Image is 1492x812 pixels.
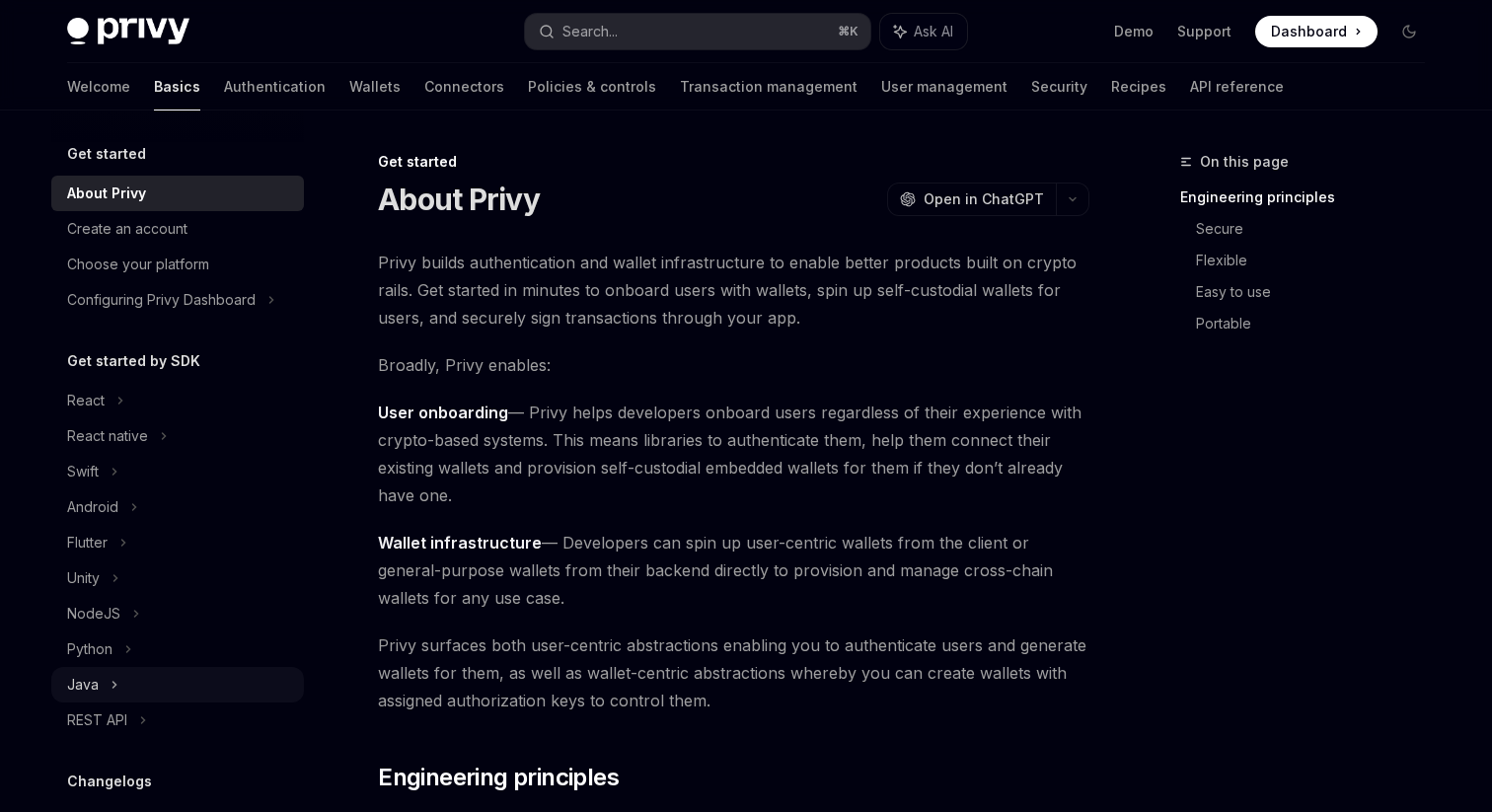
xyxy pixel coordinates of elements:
[1196,245,1441,276] a: Flexible
[67,460,99,483] div: Swift
[562,20,618,43] div: Search...
[525,14,870,49] button: Search...⌘K
[67,142,146,166] h5: Get started
[224,63,326,111] a: Authentication
[528,63,656,111] a: Policies & controls
[378,533,542,553] strong: Wallet infrastructure
[924,189,1044,209] span: Open in ChatGPT
[1177,22,1231,41] a: Support
[51,247,304,282] a: Choose your platform
[154,63,200,111] a: Basics
[887,183,1056,216] button: Open in ChatGPT
[378,152,1089,172] div: Get started
[1393,16,1425,47] button: Toggle dark mode
[1196,213,1441,245] a: Secure
[1196,308,1441,339] a: Portable
[1190,63,1284,111] a: API reference
[67,288,256,312] div: Configuring Privy Dashboard
[838,24,858,39] span: ⌘ K
[67,18,189,45] img: dark logo
[378,182,540,217] h1: About Privy
[67,673,99,697] div: Java
[378,762,619,793] span: Engineering principles
[67,708,127,732] div: REST API
[1031,63,1087,111] a: Security
[914,22,953,41] span: Ask AI
[1180,182,1441,213] a: Engineering principles
[1111,63,1166,111] a: Recipes
[680,63,858,111] a: Transaction management
[424,63,504,111] a: Connectors
[67,424,148,448] div: React native
[67,566,100,590] div: Unity
[67,349,200,373] h5: Get started by SDK
[67,389,105,412] div: React
[1196,276,1441,308] a: Easy to use
[378,403,508,422] strong: User onboarding
[67,602,120,626] div: NodeJS
[67,253,209,276] div: Choose your platform
[67,182,146,205] div: About Privy
[51,211,304,247] a: Create an account
[1114,22,1154,41] a: Demo
[67,63,130,111] a: Welcome
[378,351,1089,379] span: Broadly, Privy enables:
[881,63,1007,111] a: User management
[378,249,1089,332] span: Privy builds authentication and wallet infrastructure to enable better products built on crypto r...
[67,495,118,519] div: Android
[1255,16,1378,47] a: Dashboard
[378,399,1089,509] span: — Privy helps developers onboard users regardless of their experience with crypto-based systems. ...
[1271,22,1347,41] span: Dashboard
[378,631,1089,714] span: Privy surfaces both user-centric abstractions enabling you to authenticate users and generate wal...
[880,14,967,49] button: Ask AI
[51,176,304,211] a: About Privy
[378,529,1089,612] span: — Developers can spin up user-centric wallets from the client or general-purpose wallets from the...
[67,637,112,661] div: Python
[67,217,187,241] div: Create an account
[67,770,152,793] h5: Changelogs
[67,531,108,554] div: Flutter
[349,63,401,111] a: Wallets
[1200,150,1289,174] span: On this page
